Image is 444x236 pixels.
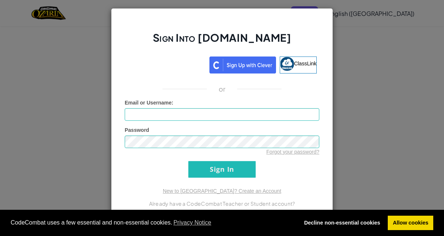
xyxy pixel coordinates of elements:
p: or [219,85,226,93]
img: classlink-logo-small.png [280,57,294,71]
input: Sign In [188,161,256,178]
label: : [125,99,174,106]
a: learn more about cookies [172,217,213,228]
img: clever_sso_button@2x.png [209,57,276,73]
a: New to [GEOGRAPHIC_DATA]? Create an Account [163,188,281,194]
span: Password [125,127,149,133]
iframe: Sign in with Google Button [124,56,209,72]
span: CodeCombat uses a few essential and non-essential cookies. [11,217,293,228]
a: Forgot your password? [266,149,319,155]
a: deny cookies [299,216,385,230]
a: allow cookies [388,216,433,230]
p: You can sign into [DOMAIN_NAME] using that account. [125,208,319,217]
p: Already have a CodeCombat Teacher or Student account? [125,199,319,208]
h2: Sign Into [DOMAIN_NAME] [125,31,319,52]
span: Email or Username [125,100,172,106]
span: ClassLink [294,60,317,66]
